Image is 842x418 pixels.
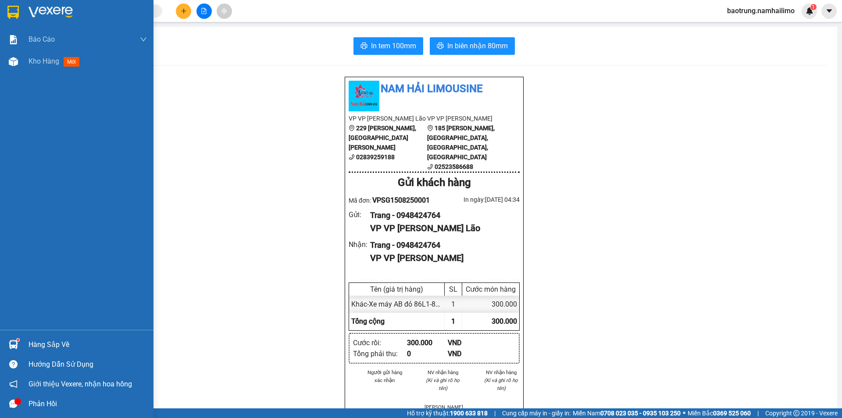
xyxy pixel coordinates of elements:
i: (Kí và ghi rõ họ tên) [426,377,460,391]
span: ⚪️ [683,411,685,415]
img: warehouse-icon [9,57,18,66]
div: SL [447,285,460,293]
span: notification [9,380,18,388]
div: In ngày: [DATE] 04:34 [434,195,520,204]
div: 0 [407,348,448,359]
li: VP VP [PERSON_NAME] Lão [349,114,427,123]
button: caret-down [821,4,837,19]
span: phone [349,154,355,160]
li: Nam Hải Limousine [349,81,520,97]
button: printerIn biên nhận 80mm [430,37,515,55]
span: CR : [7,57,20,67]
div: VND [448,337,489,348]
span: Miền Bắc [688,408,751,418]
span: Cung cấp máy in - giấy in: [502,408,571,418]
span: caret-down [825,7,833,15]
div: Trang [84,29,154,39]
b: 02839259188 [356,154,395,161]
span: plus [181,8,187,14]
div: Cước món hàng [464,285,517,293]
span: Khác - Xe máy AB đỏ 86L1-8922 ( 060303004274 ) (0) [351,300,515,308]
button: printerIn tem 100mm [353,37,423,55]
img: solution-icon [9,35,18,44]
b: 185 [PERSON_NAME], [GEOGRAPHIC_DATA], [GEOGRAPHIC_DATA], [GEOGRAPHIC_DATA] [427,125,495,161]
strong: 0708 023 035 - 0935 103 250 [600,410,681,417]
div: Gửi : [349,209,370,220]
span: VPSG1508250001 [372,196,430,204]
span: Nhận: [84,8,105,18]
div: Cước rồi : [353,337,407,348]
li: NV nhận hàng [425,368,462,376]
span: Báo cáo [29,34,55,45]
div: Mã đơn: [349,195,434,206]
span: question-circle [9,360,18,368]
span: down [140,36,147,43]
span: printer [437,42,444,50]
span: aim [221,8,227,14]
i: (Kí và ghi rõ họ tên) [484,377,518,391]
div: Tổng phải thu : [353,348,407,359]
sup: 1 [17,339,19,341]
span: environment [427,125,433,131]
span: Kho hàng [29,57,59,65]
div: Gửi khách hàng [349,175,520,191]
div: Trang - 0948424764 [370,239,513,251]
div: Nhận : [349,239,370,250]
div: Trang [7,29,78,39]
span: printer [360,42,367,50]
div: VP [PERSON_NAME] [7,7,78,29]
span: Tổng cộng [351,317,385,325]
span: Giới thiệu Vexere, nhận hoa hồng [29,379,132,389]
span: | [494,408,496,418]
img: warehouse-icon [9,340,18,349]
strong: 0369 525 060 [713,410,751,417]
b: 02523586688 [435,163,473,170]
strong: 1900 633 818 [450,410,488,417]
div: Trang - 0948424764 [370,209,513,222]
div: 1 [445,296,462,313]
img: logo.jpg [349,81,379,111]
div: Hàng sắp về [29,338,147,351]
span: message [9,400,18,408]
div: VP [PERSON_NAME] [84,7,154,29]
li: NV nhận hàng [482,368,520,376]
span: file-add [201,8,207,14]
span: environment [349,125,355,131]
span: Hỗ trợ kỹ thuật: [407,408,488,418]
div: VP VP [PERSON_NAME] [370,251,513,265]
sup: 1 [810,4,817,10]
div: Phản hồi [29,397,147,411]
img: icon-new-feature [806,7,813,15]
span: baotrung.namhailimo [720,5,802,16]
span: In tem 100mm [371,40,416,51]
div: VND [448,348,489,359]
span: copyright [793,410,799,416]
button: plus [176,4,191,19]
b: 229 [PERSON_NAME], [GEOGRAPHIC_DATA][PERSON_NAME] [349,125,416,151]
div: Hướng dẫn sử dụng [29,358,147,371]
div: Tên (giá trị hàng) [351,285,442,293]
div: 0948424764 [7,39,78,51]
span: 1 [812,4,815,10]
span: phone [427,164,433,170]
li: [PERSON_NAME] [425,403,462,411]
div: VP VP [PERSON_NAME] Lão [370,222,513,235]
div: 0948424764 [84,39,154,51]
span: Miền Nam [573,408,681,418]
span: Gửi: [7,8,21,18]
li: VP VP [PERSON_NAME] [427,114,506,123]
img: logo-vxr [7,6,19,19]
div: 300.000 [407,337,448,348]
span: 300.000 [492,317,517,325]
span: In biên nhận 80mm [447,40,508,51]
li: Người gửi hàng xác nhận [366,368,403,384]
button: file-add [196,4,212,19]
span: 1 [451,317,455,325]
div: 300.000 [7,57,79,67]
span: | [757,408,759,418]
button: aim [217,4,232,19]
span: mới [64,57,79,67]
div: 300.000 [462,296,519,313]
